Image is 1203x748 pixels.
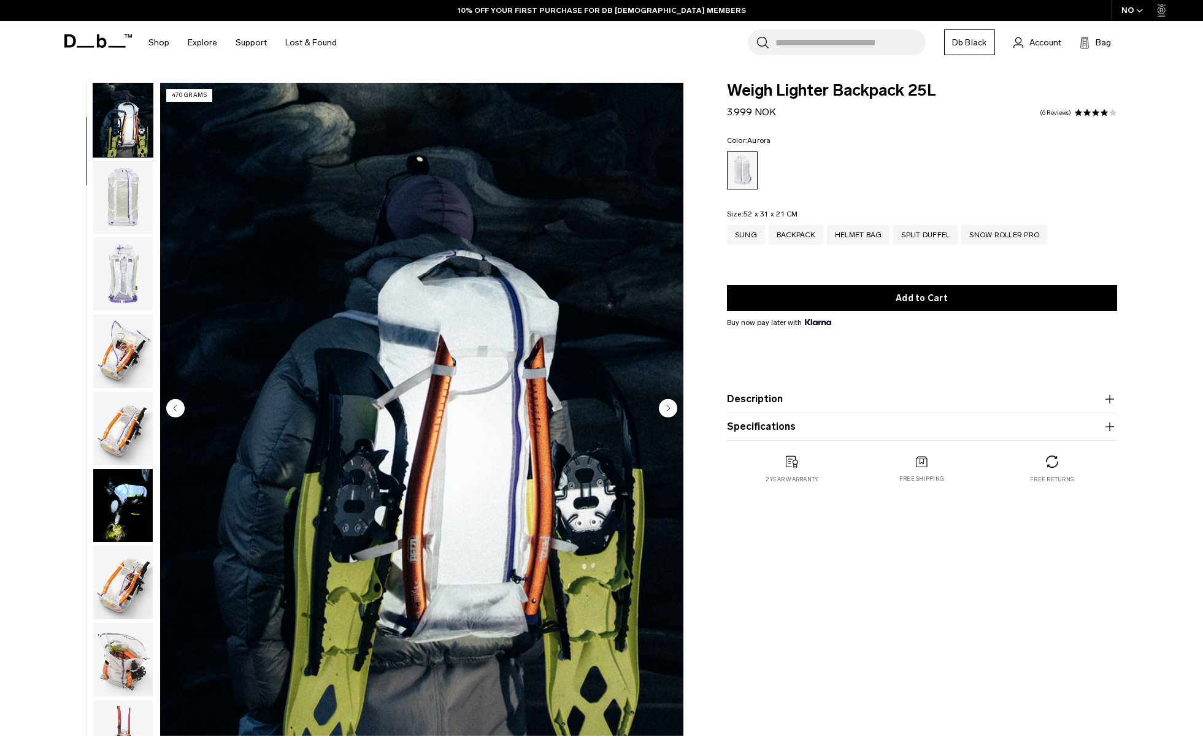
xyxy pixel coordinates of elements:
img: Weigh_Lighter_Backpack_25L_Lifestyle_new.png [160,83,683,736]
span: Weigh Lighter Backpack 25L [727,83,1117,99]
span: Bag [1096,36,1111,49]
button: Weigh_Lighter_Backpack_25L_5.png [93,391,153,466]
button: Weigh_Lighter_Backpack_25L_4.png [93,314,153,389]
a: Account [1013,35,1061,50]
button: Description [727,392,1117,406]
span: 52 x 31 x 21 CM [744,210,798,218]
button: Weigh Lighter Backpack 25L Aurora [93,468,153,543]
button: Weigh_Lighter_Backpack_25L_2.png [93,160,153,235]
button: Previous slide [166,399,185,419]
p: Free returns [1030,475,1074,484]
li: 2 / 18 [160,83,683,736]
img: Weigh_Lighter_Backpack_25L_4.png [93,315,153,388]
p: 2 year warranty [766,475,818,484]
img: Weigh_Lighter_Backpack_25L_2.png [93,161,153,234]
p: Free shipping [899,475,944,483]
button: Weigh_Lighter_Backpack_25L_Lifestyle_new.png [93,83,153,158]
a: Helmet Bag [827,225,890,245]
a: Backpack [769,225,823,245]
button: Weigh_Lighter_Backpack_25L_3.png [93,237,153,311]
img: Weigh_Lighter_Backpack_25L_7.png [93,623,153,696]
a: Split Duffel [893,225,958,245]
a: Db Black [944,29,995,55]
a: Aurora [727,151,758,189]
nav: Main Navigation [139,21,346,64]
span: Account [1029,36,1061,49]
a: Lost & Found [285,21,337,64]
button: Add to Cart [727,285,1117,311]
img: {"height" => 20, "alt" => "Klarna"} [805,319,831,325]
button: Weigh_Lighter_Backpack_25L_6.png [93,545,153,620]
img: Weigh_Lighter_Backpack_25L_Lifestyle_new.png [93,83,153,157]
img: Weigh_Lighter_Backpack_25L_5.png [93,392,153,465]
a: 6 reviews [1040,110,1071,116]
button: Weigh_Lighter_Backpack_25L_7.png [93,622,153,697]
img: Weigh_Lighter_Backpack_25L_6.png [93,546,153,619]
span: Buy now pay later with [727,317,831,328]
button: Bag [1080,35,1111,50]
span: 3.999 NOK [727,106,776,118]
a: Support [236,21,267,64]
a: 10% OFF YOUR FIRST PURCHASE FOR DB [DEMOGRAPHIC_DATA] MEMBERS [458,5,746,16]
p: 470 grams [166,89,213,102]
span: Aurora [747,136,771,145]
a: Explore [188,21,217,64]
legend: Color: [727,137,771,144]
legend: Size: [727,210,798,218]
a: Sling [727,225,765,245]
img: Weigh_Lighter_Backpack_25L_3.png [93,237,153,311]
button: Specifications [727,419,1117,434]
a: Shop [148,21,169,64]
a: Snow Roller Pro [961,225,1047,245]
button: Next slide [659,399,677,419]
img: Weigh Lighter Backpack 25L Aurora [93,469,153,543]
